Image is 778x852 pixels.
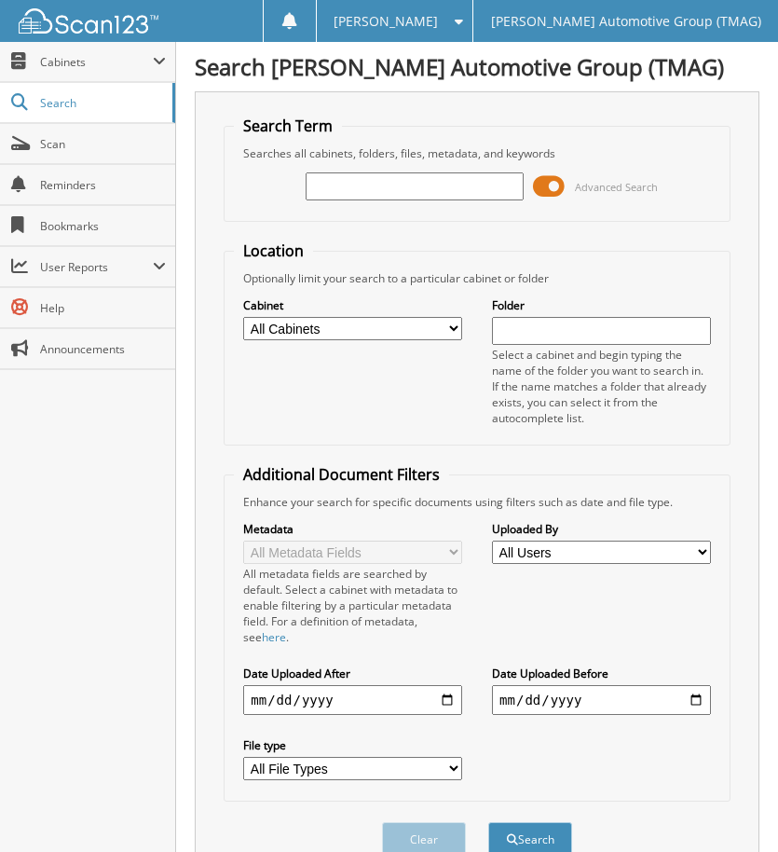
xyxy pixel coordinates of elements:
span: Help [40,300,166,316]
div: All metadata fields are searched by default. Select a cabinet with metadata to enable filtering b... [243,566,462,645]
div: Searches all cabinets, folders, files, metadata, and keywords [234,145,719,161]
input: end [492,685,711,715]
img: scan123-logo-white.svg [19,8,158,34]
span: Reminders [40,177,166,193]
label: File type [243,737,462,753]
div: Select a cabinet and begin typing the name of the folder you want to search in. If the name match... [492,347,711,426]
a: here [262,629,286,645]
label: Uploaded By [492,521,711,537]
legend: Search Term [234,116,342,136]
span: Bookmarks [40,218,166,234]
span: Search [40,95,163,111]
legend: Additional Document Filters [234,464,449,485]
label: Metadata [243,521,462,537]
div: Optionally limit your search to a particular cabinet or folder [234,270,719,286]
label: Cabinet [243,297,462,313]
span: User Reports [40,259,153,275]
div: Enhance your search for specific documents using filters such as date and file type. [234,494,719,510]
label: Date Uploaded Before [492,666,711,681]
span: Announcements [40,341,166,357]
h1: Search [PERSON_NAME] Automotive Group (TMAG) [195,51,759,82]
label: Date Uploaded After [243,666,462,681]
span: [PERSON_NAME] [334,16,438,27]
legend: Location [234,240,313,261]
span: Scan [40,136,166,152]
span: Cabinets [40,54,153,70]
input: start [243,685,462,715]
label: Folder [492,297,711,313]
span: Advanced Search [575,180,658,194]
span: [PERSON_NAME] Automotive Group (TMAG) [491,16,761,27]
